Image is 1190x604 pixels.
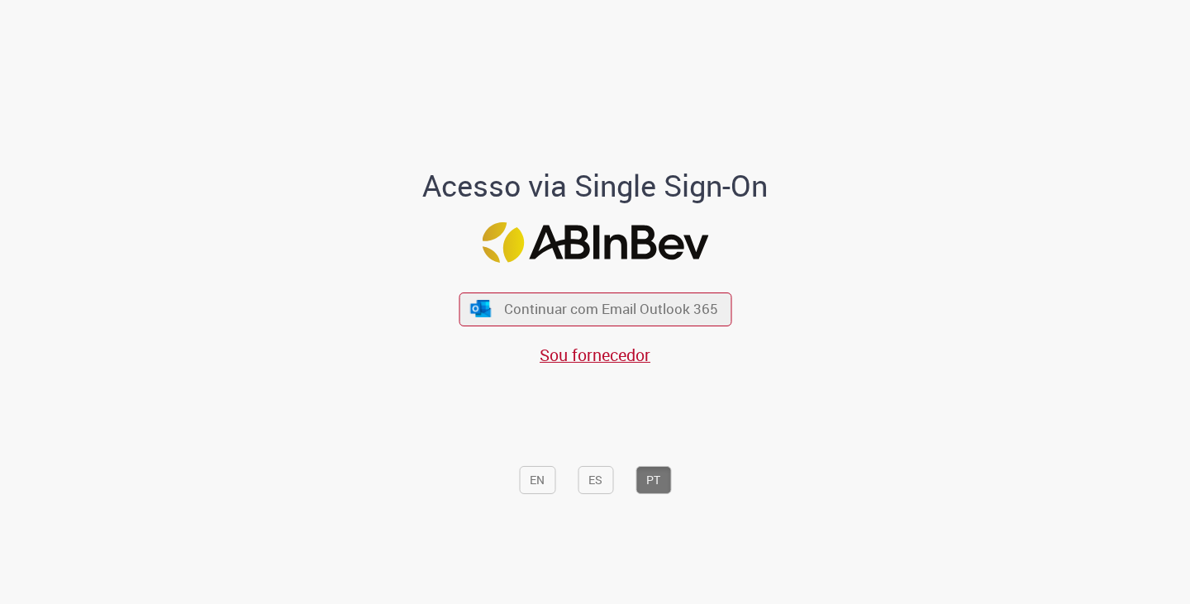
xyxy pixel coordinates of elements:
[578,466,613,494] button: ES
[469,300,493,317] img: ícone Azure/Microsoft 360
[482,222,708,263] img: Logo ABInBev
[459,292,731,326] button: ícone Azure/Microsoft 360 Continuar com Email Outlook 365
[519,466,555,494] button: EN
[635,466,671,494] button: PT
[366,169,825,202] h1: Acesso via Single Sign-On
[504,300,718,319] span: Continuar com Email Outlook 365
[540,344,650,366] a: Sou fornecedor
